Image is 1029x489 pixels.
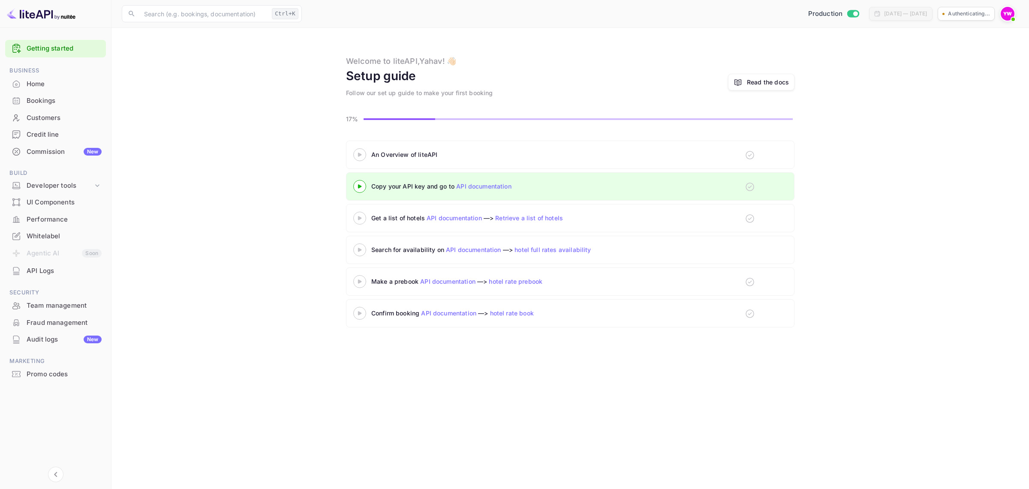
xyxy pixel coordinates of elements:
div: An Overview of liteAPI [371,150,586,159]
a: Performance [5,211,106,227]
div: Credit line [5,126,106,143]
span: Business [5,66,106,75]
div: Customers [27,113,102,123]
div: Home [5,76,106,93]
span: Security [5,288,106,297]
div: Promo codes [5,366,106,383]
a: Bookings [5,93,106,108]
a: Customers [5,110,106,126]
div: API Logs [27,266,102,276]
div: Confirm booking —> [371,309,586,318]
a: API Logs [5,263,106,279]
div: Performance [5,211,106,228]
a: hotel full rates availability [514,246,591,253]
div: Developer tools [5,178,106,193]
div: Follow our set up guide to make your first booking [346,88,493,97]
div: Getting started [5,40,106,57]
div: Ctrl+K [272,8,298,19]
a: API documentation [456,183,511,190]
div: New [84,148,102,156]
div: Customers [5,110,106,126]
div: Fraud management [27,318,102,328]
a: API documentation [427,214,482,222]
div: Team management [27,301,102,311]
div: New [84,336,102,343]
a: Credit line [5,126,106,142]
a: Whitelabel [5,228,106,244]
div: Setup guide [346,67,416,85]
div: Search for availability on —> [371,245,671,254]
div: Copy your API key and go to [371,182,586,191]
div: Audit logsNew [5,331,106,348]
div: Fraud management [5,315,106,331]
img: LiteAPI logo [7,7,75,21]
div: Bookings [27,96,102,106]
div: UI Components [27,198,102,207]
div: Promo codes [27,369,102,379]
input: Search (e.g. bookings, documentation) [139,5,268,22]
a: API documentation [420,278,475,285]
a: Getting started [27,44,102,54]
a: Fraud management [5,315,106,330]
div: Developer tools [27,181,93,191]
div: Commission [27,147,102,157]
div: Home [27,79,102,89]
a: Promo codes [5,366,106,382]
div: Performance [27,215,102,225]
div: Make a prebook —> [371,277,586,286]
div: Welcome to liteAPI, Yahav ! 👋🏻 [346,55,456,67]
a: hotel rate book [490,309,534,317]
span: Production [808,9,843,19]
div: Audit logs [27,335,102,345]
div: Whitelabel [5,228,106,245]
a: API documentation [421,309,476,317]
a: Retrieve a list of hotels [495,214,563,222]
a: CommissionNew [5,144,106,159]
p: Authenticating... [948,10,990,18]
button: Collapse navigation [48,467,63,482]
img: Yahav Winkler [1001,7,1014,21]
span: Build [5,168,106,178]
a: Home [5,76,106,92]
div: UI Components [5,194,106,211]
a: Team management [5,297,106,313]
div: Whitelabel [27,231,102,241]
div: [DATE] — [DATE] [884,10,927,18]
a: API documentation [446,246,501,253]
div: Credit line [27,130,102,140]
p: 17% [346,114,361,123]
div: Get a list of hotels —> [371,213,586,222]
div: API Logs [5,263,106,279]
div: Switch to Sandbox mode [805,9,863,19]
a: UI Components [5,194,106,210]
a: Read the docs [728,74,794,90]
span: Marketing [5,357,106,366]
a: hotel rate prebook [489,278,542,285]
a: Audit logsNew [5,331,106,347]
a: Read the docs [747,78,789,87]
